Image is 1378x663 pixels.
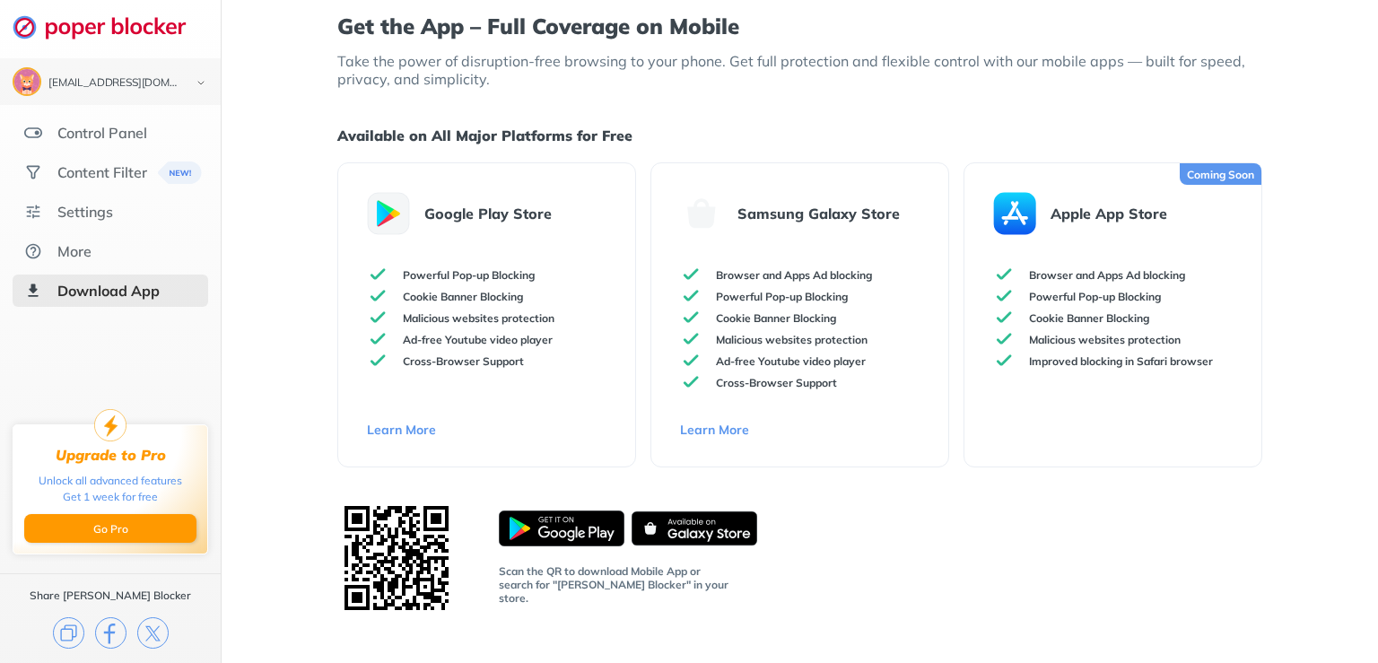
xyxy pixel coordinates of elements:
img: features.svg [24,124,42,142]
img: upgrade-to-pro.svg [94,409,126,441]
p: Malicious websites protection [1029,333,1181,346]
div: Settings [57,203,113,221]
p: Browser and Apps Ad blocking [1029,268,1185,282]
img: check-green.svg [993,307,1015,328]
img: chevron-bottom-black.svg [190,74,212,92]
img: QR Code [337,499,456,617]
img: logo-webpage.svg [13,14,205,39]
p: Malicious websites protection [403,311,554,325]
p: Cookie Banner Blocking [403,290,523,303]
div: Upgrade to Pro [56,447,166,464]
p: Cookie Banner Blocking [716,311,836,325]
img: galaxy-store.svg [680,192,723,235]
p: Powerful Pop-up Blocking [403,268,535,282]
div: Content Filter [57,163,147,181]
div: More [57,242,92,260]
img: check-green.svg [680,371,702,393]
img: check-green.svg [680,264,702,285]
p: Cookie Banner Blocking [1029,311,1149,325]
img: check-green.svg [367,350,388,371]
img: check-green.svg [367,307,388,328]
a: Learn More [680,422,920,438]
img: x.svg [137,617,169,649]
img: social.svg [24,163,42,181]
img: download-app-selected.svg [24,282,42,300]
img: check-green.svg [367,328,388,350]
img: check-green.svg [993,328,1015,350]
h1: Available on All Major Platforms for Free [337,124,1262,147]
p: Scan the QR to download Mobile App or search for "[PERSON_NAME] Blocker" in your store. [499,564,732,605]
p: Ad-free Youtube video player [716,354,866,368]
img: check-green.svg [993,285,1015,307]
img: check-green.svg [993,350,1015,371]
div: Get 1 week for free [63,489,158,505]
img: apple-store.svg [993,192,1036,235]
p: Malicious websites protection [716,333,868,346]
p: Google Play Store [424,205,552,222]
p: Apple App Store [1051,205,1167,222]
p: Improved blocking in Safari browser [1029,354,1213,368]
p: Ad-free Youtube video player [403,333,553,346]
div: Download App [57,282,160,300]
img: android-store-badge.svg [499,510,624,546]
div: Share [PERSON_NAME] Blocker [30,589,191,603]
a: Learn More [367,422,606,438]
img: check-green.svg [680,307,702,328]
img: copy.svg [53,617,84,649]
img: galaxy-store-badge.svg [632,510,757,546]
div: harro135@gmail.com [48,77,181,90]
div: Coming Soon [1180,163,1261,185]
img: settings.svg [24,203,42,221]
p: Powerful Pop-up Blocking [716,290,848,303]
h1: Get the App – Full Coverage on Mobile [337,14,1262,38]
div: Unlock all advanced features [39,473,182,489]
div: Control Panel [57,124,147,142]
img: facebook.svg [95,617,126,649]
p: Cross-Browser Support [716,376,837,389]
img: check-green.svg [993,264,1015,285]
img: android-store.svg [367,192,410,235]
img: ACg8ocIw76uIwRb7ZhWpJmYsKXpNEbBToBHSnen975HQD-i4b5mWCAQBNw=s96-c [14,69,39,94]
p: Take the power of disruption-free browsing to your phone. Get full protection and flexible contro... [337,52,1262,88]
p: Powerful Pop-up Blocking [1029,290,1161,303]
img: check-green.svg [367,285,388,307]
img: check-green.svg [680,328,702,350]
img: check-green.svg [680,285,702,307]
p: Samsung Galaxy Store [737,205,900,222]
img: check-green.svg [680,350,702,371]
img: menuBanner.svg [155,161,199,184]
img: about.svg [24,242,42,260]
p: Cross-Browser Support [403,354,524,368]
button: Go Pro [24,514,196,543]
img: check-green.svg [367,264,388,285]
p: Browser and Apps Ad blocking [716,268,872,282]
